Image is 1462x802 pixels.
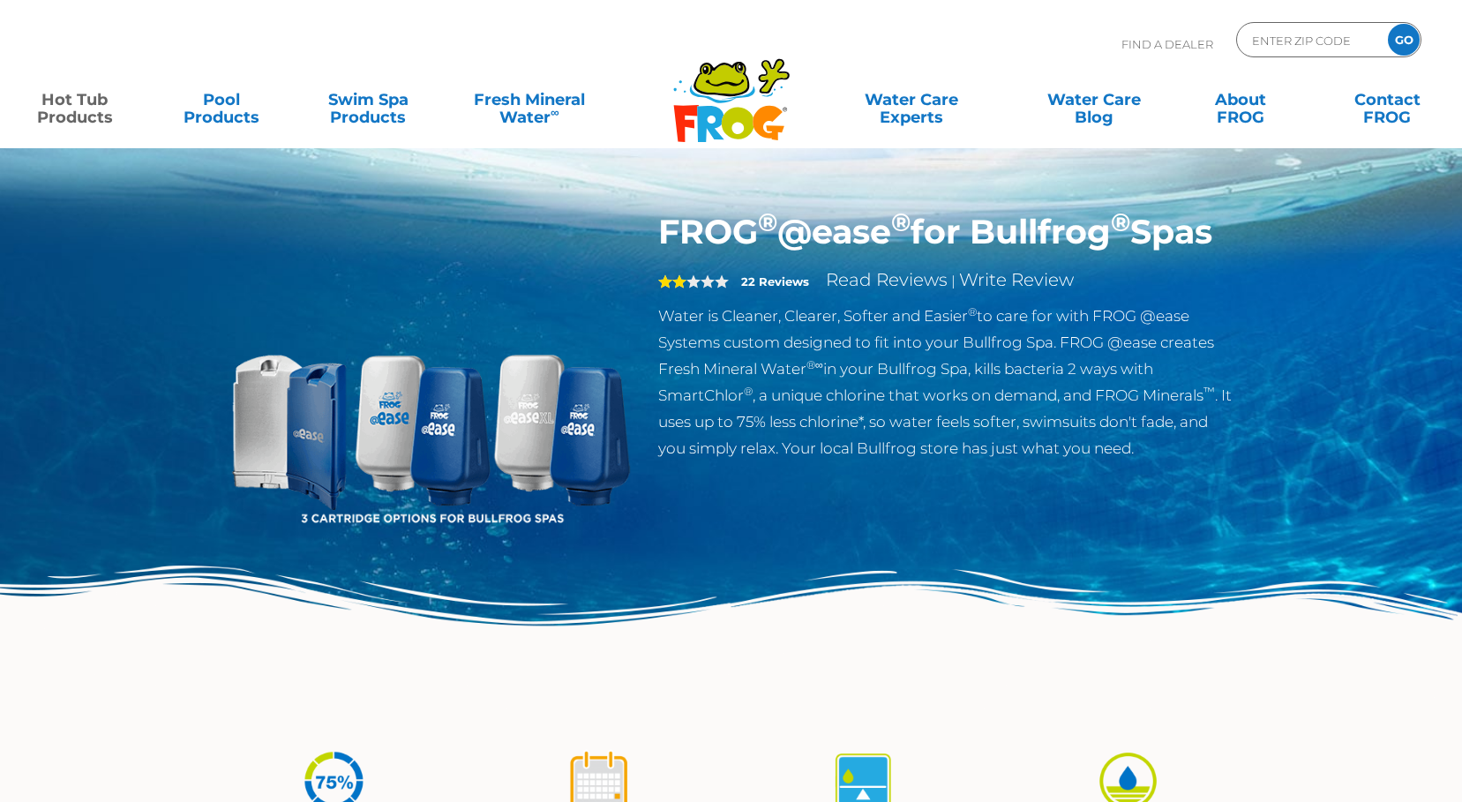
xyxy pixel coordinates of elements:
img: bullfrog-product-hero.png [229,212,633,616]
a: Write Review [959,269,1074,290]
sup: ∞ [551,105,559,119]
a: Read Reviews [826,269,948,290]
sup: ® [891,206,911,237]
a: Swim SpaProducts [311,82,425,117]
a: Water CareExperts [819,82,1004,117]
input: GO [1388,24,1420,56]
a: PoolProducts [164,82,278,117]
a: ContactFROG [1331,82,1444,117]
img: Frog Products Logo [664,35,799,143]
p: Find A Dealer [1121,22,1213,66]
a: Hot TubProducts [18,82,131,117]
a: Water CareBlog [1037,82,1151,117]
span: | [951,273,956,289]
strong: 22 Reviews [741,274,809,289]
a: Fresh MineralWater∞ [458,82,601,117]
sup: ® [758,206,777,237]
h1: FROG @ease for Bullfrog Spas [658,212,1234,252]
p: Water is Cleaner, Clearer, Softer and Easier to care for with FROG @ease Systems custom designed ... [658,303,1234,461]
a: AboutFROG [1183,82,1297,117]
sup: ® [744,385,753,398]
sup: ™ [1203,385,1215,398]
sup: ® [1111,206,1130,237]
sup: ® [968,305,977,319]
span: 2 [658,274,686,289]
sup: ®∞ [806,358,823,371]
